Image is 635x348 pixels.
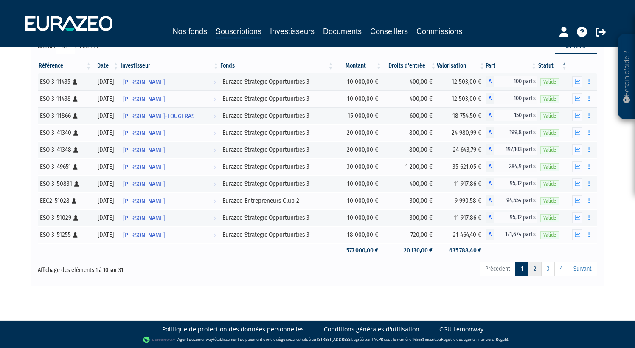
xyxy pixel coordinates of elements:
a: Suivant [568,262,597,276]
div: [DATE] [95,145,116,154]
div: ESO 3-11435 [40,77,89,86]
span: 95,32 parts [494,178,537,189]
span: [PERSON_NAME] [123,227,165,243]
div: [DATE] [95,128,116,137]
td: 577 000,00 € [334,243,383,258]
i: [Français] Personne physique [73,113,78,119]
i: Voir l'investisseur [213,227,216,243]
span: A [486,127,494,138]
i: Voir l'investisseur [213,159,216,175]
td: 400,00 € [382,73,437,90]
div: ESO 3-49651 [40,162,89,171]
span: [PERSON_NAME] [123,91,165,107]
td: 10 000,00 € [334,73,383,90]
span: A [486,195,494,206]
td: 800,00 € [382,141,437,158]
div: ESO 3-51255 [40,230,89,239]
div: Eurazeo Strategic Opportunities 3 [222,162,331,171]
div: [DATE] [95,111,116,120]
a: [PERSON_NAME] [120,226,220,243]
a: Nos fonds [173,25,207,37]
div: ESO 3-51029 [40,213,89,222]
i: Voir l'investisseur [213,91,216,107]
div: ESO 3-11438 [40,94,89,103]
a: Lemonway [194,337,213,342]
span: Valide [540,78,559,86]
div: ESO 3-41348 [40,145,89,154]
td: 635 788,40 € [437,243,486,258]
td: 10 000,00 € [334,192,383,209]
div: Affichage des éléments 1 à 10 sur 31 [38,261,264,274]
a: [PERSON_NAME] [120,90,220,107]
i: Voir l'investisseur [213,176,216,192]
span: Valide [540,214,559,222]
span: 100 parts [494,76,537,87]
a: Registre des agents financiers (Regafi) [441,337,508,342]
i: [Français] Personne physique [73,130,78,136]
i: Voir l'investisseur [213,142,216,158]
th: Montant: activer pour trier la colonne par ordre croissant [334,59,383,73]
span: 171,674 parts [494,229,537,240]
div: A - Eurazeo Strategic Opportunities 3 [486,212,537,223]
td: 20 000,00 € [334,124,383,141]
div: Eurazeo Strategic Opportunities 3 [222,77,331,86]
span: 284,9 parts [494,161,537,172]
div: [DATE] [95,230,116,239]
img: 1732889491-logotype_eurazeo_blanc_rvb.png [25,16,112,31]
span: 197,103 parts [494,144,537,155]
div: A - Eurazeo Strategic Opportunities 3 [486,229,537,240]
img: logo-lemonway.png [143,336,176,344]
span: A [486,161,494,172]
td: 11 917,86 € [437,209,486,226]
a: Documents [323,25,362,37]
div: ESO 3-11866 [40,111,89,120]
span: A [486,110,494,121]
label: Afficher éléments [38,40,98,54]
a: [PERSON_NAME] [120,124,220,141]
span: Valide [540,129,559,137]
td: 24 980,99 € [437,124,486,141]
a: [PERSON_NAME] [120,73,220,90]
td: 800,00 € [382,124,437,141]
span: A [486,229,494,240]
td: 400,00 € [382,90,437,107]
a: Conditions générales d'utilisation [324,325,419,334]
td: 12 503,00 € [437,73,486,90]
td: 9 990,58 € [437,192,486,209]
td: 20 130,00 € [382,243,437,258]
td: 720,00 € [382,226,437,243]
span: [PERSON_NAME]-FOUGERAS [123,108,194,124]
th: Statut : activer pour trier la colonne par ordre d&eacute;croissant [537,59,568,73]
span: [PERSON_NAME] [123,74,165,90]
div: Eurazeo Strategic Opportunities 3 [222,213,331,222]
td: 30 000,00 € [334,158,383,175]
a: [PERSON_NAME] [120,209,220,226]
a: [PERSON_NAME] [120,141,220,158]
td: 300,00 € [382,192,437,209]
a: Investisseurs [270,25,315,37]
span: 94,554 parts [494,195,537,206]
div: ESO 3-50831 [40,179,89,188]
th: Référence : activer pour trier la colonne par ordre croissant [38,59,92,73]
div: A - Eurazeo Strategic Opportunities 3 [486,127,537,138]
td: 600,00 € [382,107,437,124]
div: [DATE] [95,196,116,205]
div: [DATE] [95,179,116,188]
span: 150 parts [494,110,537,121]
td: 10 000,00 € [334,209,383,226]
div: Eurazeo Strategic Opportunities 3 [222,145,331,154]
div: [DATE] [95,213,116,222]
span: [PERSON_NAME] [123,210,165,226]
div: A - Eurazeo Strategic Opportunities 3 [486,161,537,172]
div: Eurazeo Strategic Opportunities 3 [222,94,331,103]
i: [Français] Personne physique [73,232,78,238]
span: [PERSON_NAME] [123,125,165,141]
a: [PERSON_NAME] [120,158,220,175]
td: 18 000,00 € [334,226,383,243]
i: Voir l'investisseur [213,108,216,124]
div: [DATE] [95,94,116,103]
i: Voir l'investisseur [213,193,216,209]
i: Voir l'investisseur [213,210,216,226]
td: 400,00 € [382,175,437,192]
div: A - Eurazeo Strategic Opportunities 3 [486,144,537,155]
